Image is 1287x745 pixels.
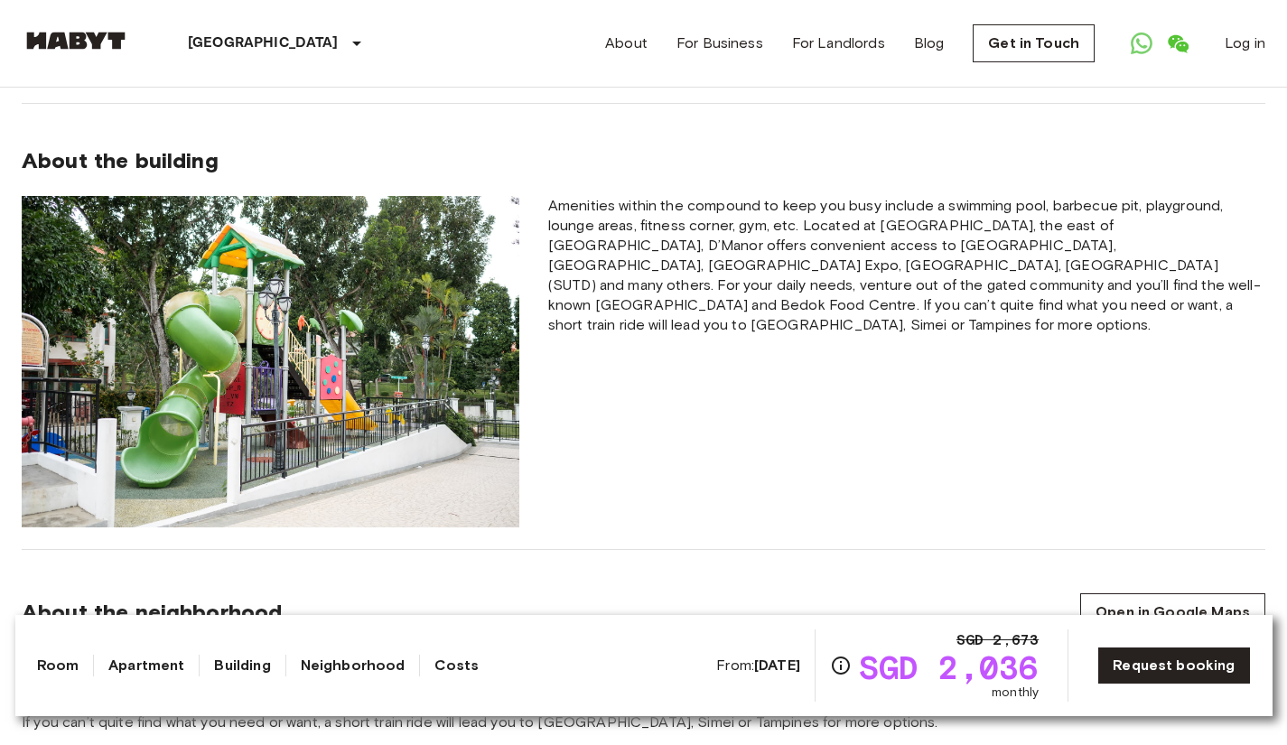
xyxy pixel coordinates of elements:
[716,656,800,675] span: From:
[434,655,479,676] a: Costs
[22,32,130,50] img: Habyt
[605,33,648,54] a: About
[301,655,406,676] a: Neighborhood
[992,684,1039,702] span: monthly
[1160,25,1196,61] a: Open WeChat
[1080,593,1265,631] a: Open in Google Maps
[108,655,184,676] a: Apartment
[188,33,339,54] p: [GEOGRAPHIC_DATA]
[956,629,1039,651] span: SGD 2,673
[1097,647,1250,684] a: Request booking
[1225,33,1265,54] a: Log in
[1124,25,1160,61] a: Open WhatsApp
[792,33,885,54] a: For Landlords
[973,24,1095,62] a: Get in Touch
[914,33,945,54] a: Blog
[859,651,1039,684] span: SGD 2,036
[22,599,282,626] span: About the neighborhood
[22,196,519,527] img: Placeholder image
[214,655,270,676] a: Building
[548,196,1265,335] span: Amenities within the compound to keep you busy include a swimming pool, barbecue pit, playground,...
[22,147,219,174] span: About the building
[37,655,79,676] a: Room
[830,655,852,676] svg: Check cost overview for full price breakdown. Please note that discounts apply to new joiners onl...
[676,33,763,54] a: For Business
[754,657,800,674] b: [DATE]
